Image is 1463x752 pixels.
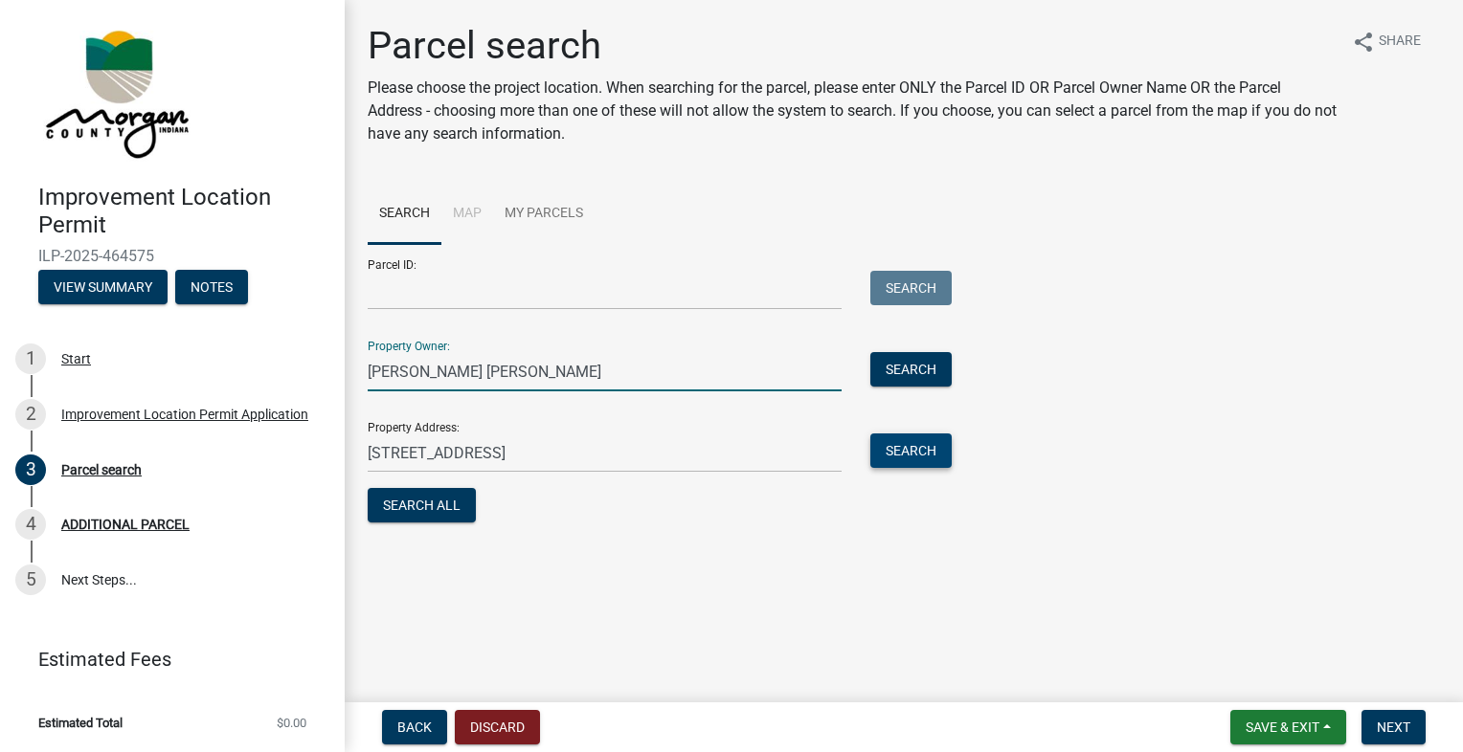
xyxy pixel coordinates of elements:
[15,454,46,485] div: 3
[38,184,329,239] h4: Improvement Location Permit
[15,343,46,374] div: 1
[870,352,952,387] button: Search
[870,433,952,468] button: Search
[38,717,123,729] span: Estimated Total
[175,270,248,304] button: Notes
[382,710,447,744] button: Back
[15,640,314,678] a: Estimated Fees
[1379,31,1421,54] span: Share
[38,20,192,164] img: Morgan County, Indiana
[38,270,168,304] button: View Summary
[493,184,595,245] a: My Parcels
[1230,710,1346,744] button: Save & Exit
[1377,719,1410,735] span: Next
[1352,31,1375,54] i: share
[61,518,190,531] div: ADDITIONAL PARCEL
[1246,719,1319,735] span: Save & Exit
[397,719,432,735] span: Back
[38,247,306,265] span: ILP-2025-464575
[455,710,540,744] button: Discard
[15,399,46,430] div: 2
[61,463,142,476] div: Parcel search
[870,271,952,305] button: Search
[61,352,91,365] div: Start
[368,184,441,245] a: Search
[38,280,168,296] wm-modal-confirm: Summary
[368,77,1337,145] p: Please choose the project location. When searching for the parcel, please enter ONLY the Parcel I...
[175,280,248,296] wm-modal-confirm: Notes
[277,717,306,729] span: $0.00
[15,509,46,540] div: 4
[61,408,308,421] div: Improvement Location Permit Application
[15,564,46,595] div: 5
[368,23,1337,69] h1: Parcel search
[1362,710,1426,744] button: Next
[1337,23,1436,60] button: shareShare
[368,488,476,522] button: Search All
